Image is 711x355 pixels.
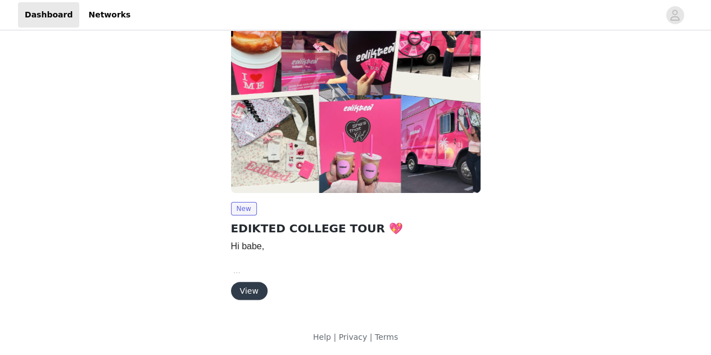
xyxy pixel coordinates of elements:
a: Privacy [338,332,367,341]
span: | [333,332,336,341]
span: New [231,202,257,215]
h2: EDIKTED COLLEGE TOUR 💖 [231,220,481,237]
span: | [370,332,373,341]
img: Edikted [231,6,481,193]
a: Terms [375,332,398,341]
a: Help [313,332,331,341]
a: Networks [81,2,137,28]
div: avatar [669,6,680,24]
a: Dashboard [18,2,79,28]
a: View [231,287,268,295]
button: View [231,282,268,300]
span: Hi babe, [231,241,265,251]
